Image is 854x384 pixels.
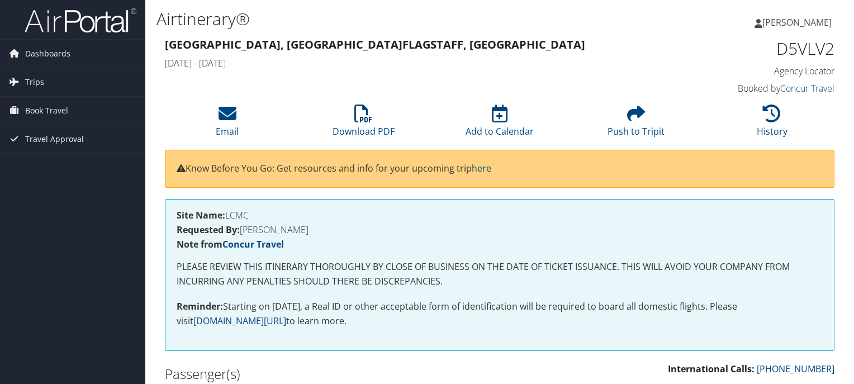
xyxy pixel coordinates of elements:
a: [PHONE_NUMBER] [757,363,834,375]
span: Dashboards [25,40,70,68]
strong: Note from [177,238,284,250]
a: Concur Travel [222,238,284,250]
strong: Reminder: [177,300,223,312]
p: PLEASE REVIEW THIS ITINERARY THOROUGHLY BY CLOSE OF BUSINESS ON THE DATE OF TICKET ISSUANCE. THIS... [177,260,823,288]
span: Travel Approval [25,125,84,153]
h1: Airtinerary® [156,7,614,31]
p: Starting on [DATE], a Real ID or other acceptable form of identification will be required to boar... [177,300,823,328]
h1: D5VLV2 [680,37,834,60]
span: Book Travel [25,97,68,125]
strong: International Calls: [668,363,755,375]
h4: [DATE] - [DATE] [165,57,663,69]
h4: Booked by [680,82,834,94]
strong: [GEOGRAPHIC_DATA], [GEOGRAPHIC_DATA] Flagstaff, [GEOGRAPHIC_DATA] [165,37,585,52]
a: History [757,111,787,138]
img: airportal-logo.png [25,7,136,34]
a: Add to Calendar [466,111,534,138]
a: Push to Tripit [608,111,665,138]
a: Download PDF [333,111,395,138]
strong: Site Name: [177,209,225,221]
strong: Requested By: [177,224,240,236]
span: Trips [25,68,44,96]
h4: [PERSON_NAME] [177,225,823,234]
span: [PERSON_NAME] [762,16,832,29]
h2: Passenger(s) [165,364,491,383]
a: [DOMAIN_NAME][URL] [193,315,286,327]
a: Email [216,111,239,138]
a: here [472,162,491,174]
h4: Agency Locator [680,65,834,77]
a: Concur Travel [780,82,834,94]
p: Know Before You Go: Get resources and info for your upcoming trip [177,162,823,176]
h4: LCMC [177,211,823,220]
a: [PERSON_NAME] [755,6,843,39]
